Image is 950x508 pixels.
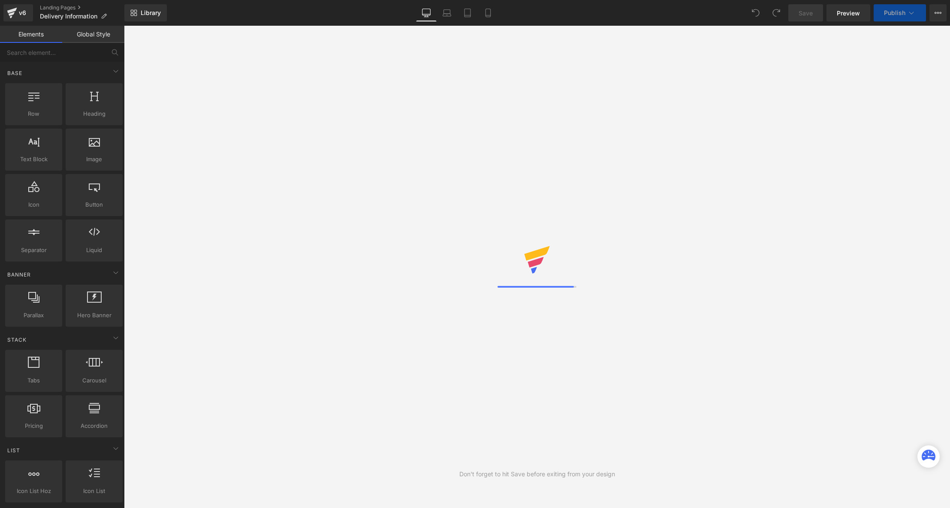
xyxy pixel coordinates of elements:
[68,109,120,118] span: Heading
[8,109,60,118] span: Row
[3,4,33,21] a: v6
[68,155,120,164] span: Image
[68,200,120,209] span: Button
[8,311,60,320] span: Parallax
[459,469,615,479] div: Don't forget to hit Save before exiting from your design
[478,4,498,21] a: Mobile
[826,4,870,21] a: Preview
[8,246,60,255] span: Separator
[8,376,60,385] span: Tabs
[6,271,32,279] span: Banner
[141,9,161,17] span: Library
[929,4,947,21] button: More
[68,487,120,496] span: Icon List
[874,4,926,21] button: Publish
[884,9,905,16] span: Publish
[68,246,120,255] span: Liquid
[416,4,437,21] a: Desktop
[8,200,60,209] span: Icon
[8,155,60,164] span: Text Block
[17,7,28,18] div: v6
[40,4,124,11] a: Landing Pages
[8,487,60,496] span: Icon List Hoz
[6,446,21,454] span: List
[747,4,764,21] button: Undo
[457,4,478,21] a: Tablet
[837,9,860,18] span: Preview
[68,421,120,430] span: Accordion
[799,9,813,18] span: Save
[8,421,60,430] span: Pricing
[768,4,785,21] button: Redo
[62,26,124,43] a: Global Style
[6,336,27,344] span: Stack
[437,4,457,21] a: Laptop
[6,69,23,77] span: Base
[40,13,97,20] span: Delivery Information
[124,4,167,21] a: New Library
[68,376,120,385] span: Carousel
[68,311,120,320] span: Hero Banner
